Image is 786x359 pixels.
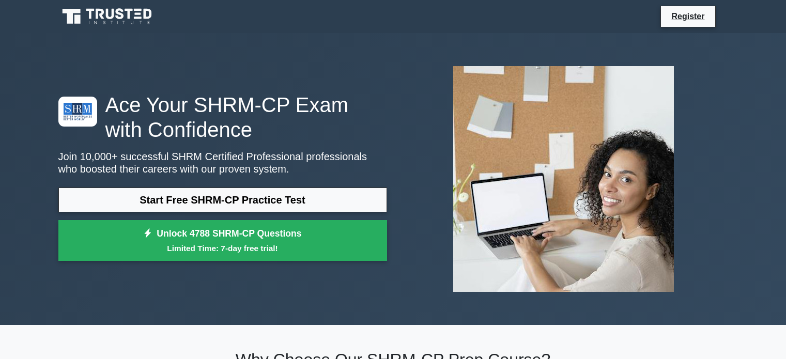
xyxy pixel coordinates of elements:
[71,242,374,254] small: Limited Time: 7-day free trial!
[665,10,711,23] a: Register
[58,220,387,261] a: Unlock 4788 SHRM-CP QuestionsLimited Time: 7-day free trial!
[58,92,387,142] h1: Ace Your SHRM-CP Exam with Confidence
[58,188,387,212] a: Start Free SHRM-CP Practice Test
[58,150,387,175] p: Join 10,000+ successful SHRM Certified Professional professionals who boosted their careers with ...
